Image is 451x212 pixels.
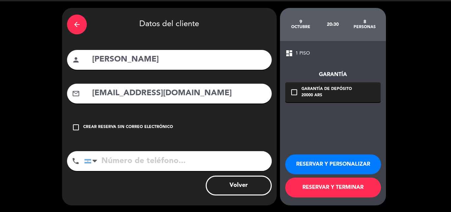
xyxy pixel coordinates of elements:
div: 8 [349,19,381,24]
div: 20:30 [317,13,349,36]
div: Crear reserva sin correo electrónico [83,124,173,131]
div: personas [349,24,381,30]
span: 1 PISO [295,50,310,57]
i: phone [72,157,80,165]
button: Volver [206,176,272,195]
span: dashboard [285,49,293,57]
div: 20000 ARS [301,92,352,99]
i: check_box_outline_blank [72,123,80,131]
input: Número de teléfono... [84,151,272,171]
div: Datos del cliente [67,13,272,36]
div: Garantía [285,70,381,79]
div: Argentina: +54 [85,151,100,171]
button: RESERVAR Y TERMINAR [285,178,381,197]
div: Garantía de depósito [301,86,352,93]
i: check_box_outline_blank [290,88,298,96]
input: Nombre del cliente [91,53,267,66]
div: octubre [285,24,317,30]
i: person [72,56,80,64]
i: mail_outline [72,90,80,98]
div: 9 [285,19,317,24]
button: RESERVAR Y PERSONALIZAR [285,154,381,174]
input: Email del cliente [91,87,267,100]
i: arrow_back [73,21,81,28]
